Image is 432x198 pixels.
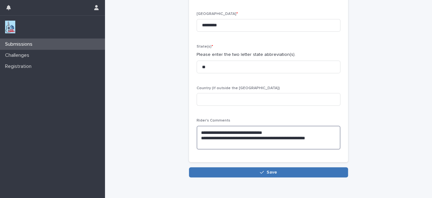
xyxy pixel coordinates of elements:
[197,51,340,58] p: Please enter the two letter state abbreviation(s).
[3,41,38,47] p: Submissions
[197,12,238,16] span: [GEOGRAPHIC_DATA]
[3,52,34,58] p: Challenges
[197,119,230,122] span: Rider's Comments
[189,167,348,177] button: Save
[197,45,213,49] span: State(s)
[197,86,280,90] span: Country (If outside the [GEOGRAPHIC_DATA])
[267,170,277,175] span: Save
[5,21,15,33] img: jxsLJbdS1eYBI7rVAS4p
[3,63,37,69] p: Registration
